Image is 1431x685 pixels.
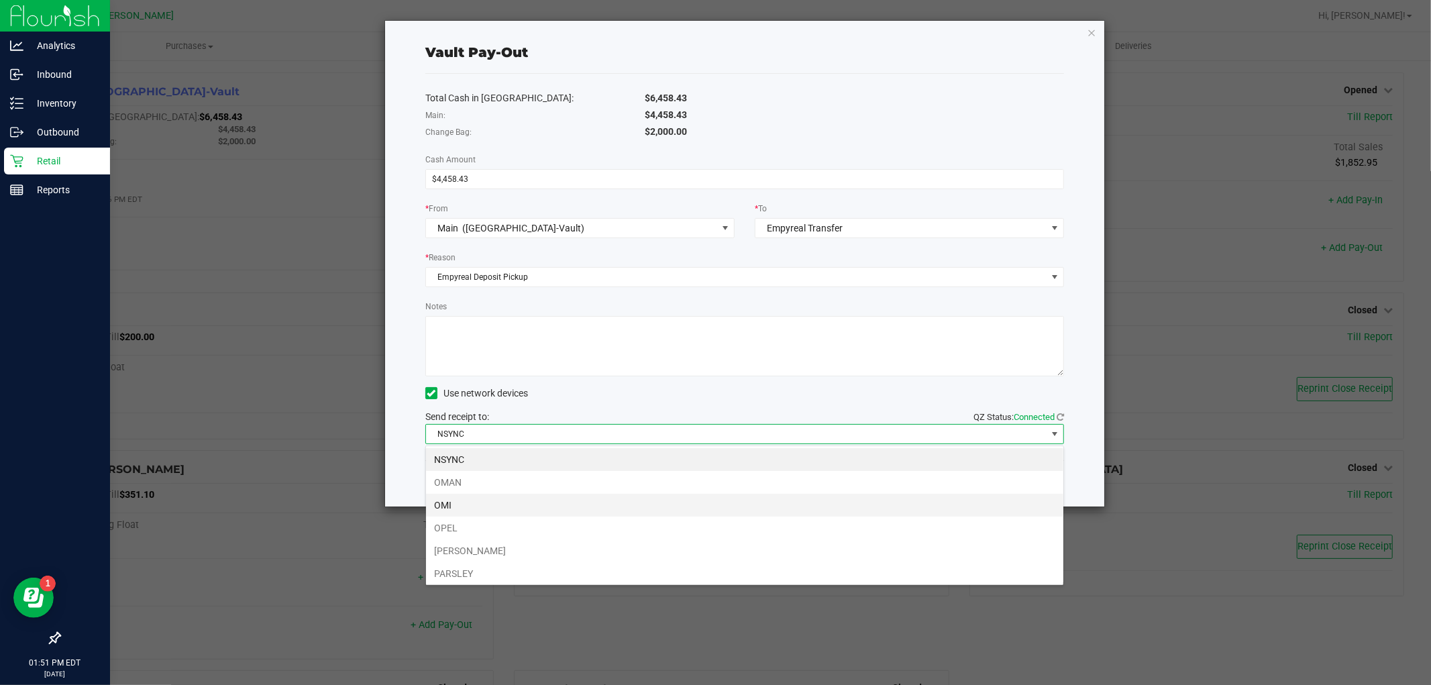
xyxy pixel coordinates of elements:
[425,252,456,264] label: Reason
[755,203,767,215] label: To
[767,223,843,233] span: Empyreal Transfer
[40,576,56,592] iframe: Resource center unread badge
[426,494,1063,517] li: OMI
[426,268,1047,286] span: Empyreal Deposit Pickup
[23,95,104,111] p: Inventory
[426,471,1063,494] li: OMAN
[425,301,447,313] label: Notes
[425,155,476,164] span: Cash Amount
[10,39,23,52] inline-svg: Analytics
[10,125,23,139] inline-svg: Outbound
[425,111,445,120] span: Main:
[23,38,104,54] p: Analytics
[426,539,1063,562] li: [PERSON_NAME]
[6,669,104,679] p: [DATE]
[645,126,687,137] span: $2,000.00
[425,386,528,401] label: Use network devices
[6,657,104,669] p: 01:51 PM EDT
[425,42,528,62] div: Vault Pay-Out
[23,182,104,198] p: Reports
[10,97,23,110] inline-svg: Inventory
[973,412,1064,422] span: QZ Status:
[10,68,23,81] inline-svg: Inbound
[425,411,489,422] span: Send receipt to:
[10,183,23,197] inline-svg: Reports
[426,425,1047,443] span: NSYNC
[645,93,687,103] span: $6,458.43
[426,562,1063,585] li: PARSLEY
[438,223,459,233] span: Main
[425,127,472,137] span: Change Bag:
[23,153,104,169] p: Retail
[13,578,54,618] iframe: Resource center
[10,154,23,168] inline-svg: Retail
[23,124,104,140] p: Outbound
[1014,412,1055,422] span: Connected
[426,517,1063,539] li: OPEL
[425,93,574,103] span: Total Cash in [GEOGRAPHIC_DATA]:
[23,66,104,83] p: Inbound
[463,223,585,233] span: ([GEOGRAPHIC_DATA]-Vault)
[645,109,687,120] span: $4,458.43
[425,203,448,215] label: From
[426,448,1063,471] li: NSYNC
